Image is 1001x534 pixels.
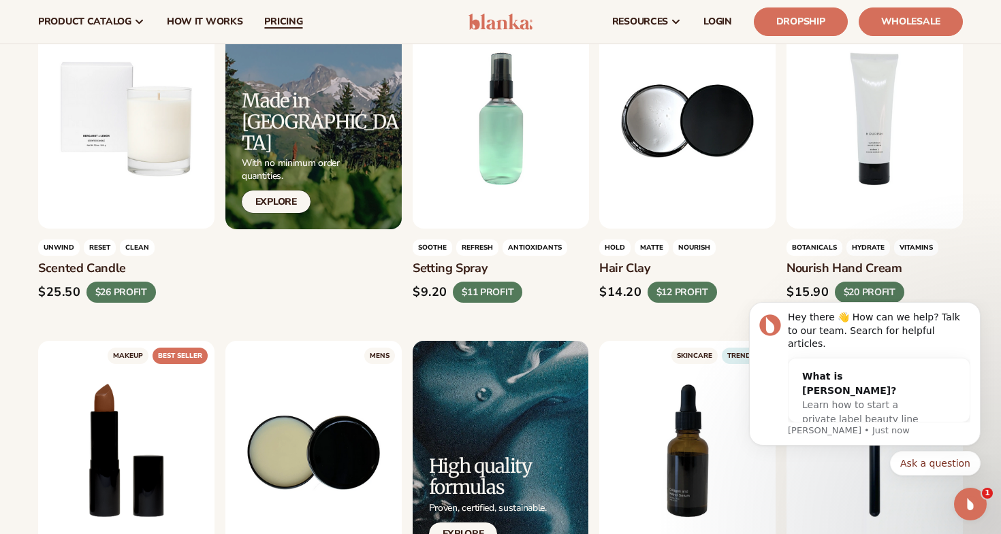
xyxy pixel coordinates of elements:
[264,16,302,27] span: pricing
[413,285,447,300] div: $9.20
[468,14,533,30] img: logo
[703,16,732,27] span: LOGIN
[673,240,716,256] span: nourish
[786,240,842,256] span: Botanicals
[429,502,589,514] p: Proven, certified, sustainable.
[38,16,131,27] span: product catalog
[120,240,155,256] span: clean
[786,262,963,277] h3: Nourish hand cream
[429,456,589,498] h2: High quality formulas
[599,262,776,277] h3: Hair clay
[242,90,402,153] h2: Made in [GEOGRAPHIC_DATA]
[38,285,81,300] div: $25.50
[786,285,829,300] div: $15.90
[954,488,987,520] iframe: Intercom live chat
[599,240,631,256] span: hold
[84,240,116,256] span: reset
[599,285,642,300] div: $14.20
[846,240,890,256] span: hydrate
[453,282,522,303] div: $11 PROFIT
[835,282,904,303] div: $20 PROFIT
[648,282,717,303] div: $12 PROFIT
[859,7,963,36] a: Wholesale
[503,240,567,256] span: antioxidants
[38,240,80,256] span: unwind
[729,299,1001,527] iframe: Intercom notifications message
[635,240,669,256] span: matte
[413,262,589,277] h3: Setting spray
[982,488,993,499] span: 1
[242,190,311,213] a: Explore
[754,7,848,36] a: Dropship
[612,16,668,27] span: resources
[894,240,938,256] span: Vitamins
[413,240,452,256] span: Soothe
[86,282,156,303] div: $26 PROFIT
[456,240,498,256] span: refresh
[242,157,402,182] p: With no minimum order quantities.
[167,16,243,27] span: How It Works
[38,262,214,277] h3: Scented candle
